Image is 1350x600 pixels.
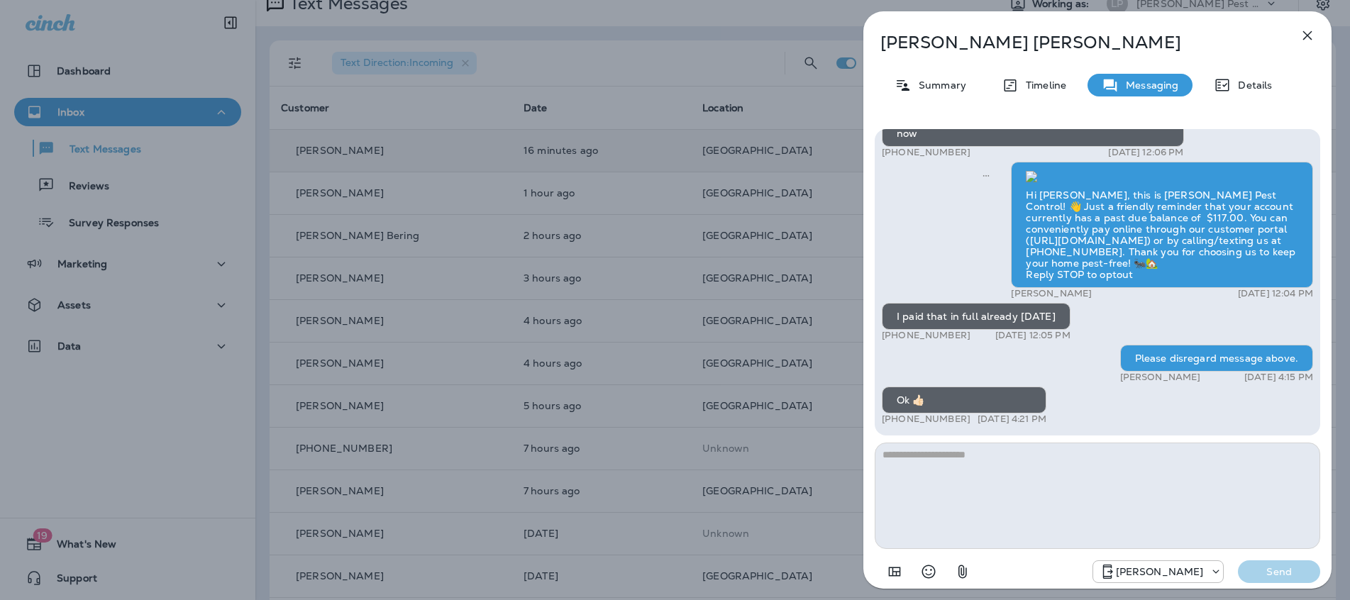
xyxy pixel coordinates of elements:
p: [PERSON_NAME] [1116,566,1204,577]
div: I paid that in full already [DATE] [882,303,1070,330]
p: [PHONE_NUMBER] [882,330,970,341]
p: [PERSON_NAME] [PERSON_NAME] [880,33,1268,52]
p: Summary [912,79,966,91]
button: Add in a premade template [880,557,909,586]
p: [PERSON_NAME] [1120,372,1201,383]
p: Details [1231,79,1272,91]
p: [DATE] 12:04 PM [1238,288,1313,299]
p: [DATE] 4:15 PM [1244,372,1313,383]
p: [PHONE_NUMBER] [882,147,970,158]
div: Ok 👍🏻 [882,387,1046,413]
span: Sent [983,168,990,181]
button: Select an emoji [914,557,943,586]
div: Please disregard message above. [1120,345,1313,372]
p: [DATE] 12:06 PM [1108,147,1183,158]
div: +1 (504) 576-9603 [1093,563,1224,580]
p: [PHONE_NUMBER] [882,413,970,425]
p: [PERSON_NAME] [1011,288,1092,299]
p: Messaging [1119,79,1178,91]
p: [DATE] 4:21 PM [978,413,1046,425]
img: twilio-download [1026,171,1037,182]
div: Hi [PERSON_NAME], this is [PERSON_NAME] Pest Control! 👋 Just a friendly reminder that your accoun... [1011,162,1313,288]
p: Timeline [1019,79,1066,91]
p: [DATE] 12:05 PM [995,330,1070,341]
